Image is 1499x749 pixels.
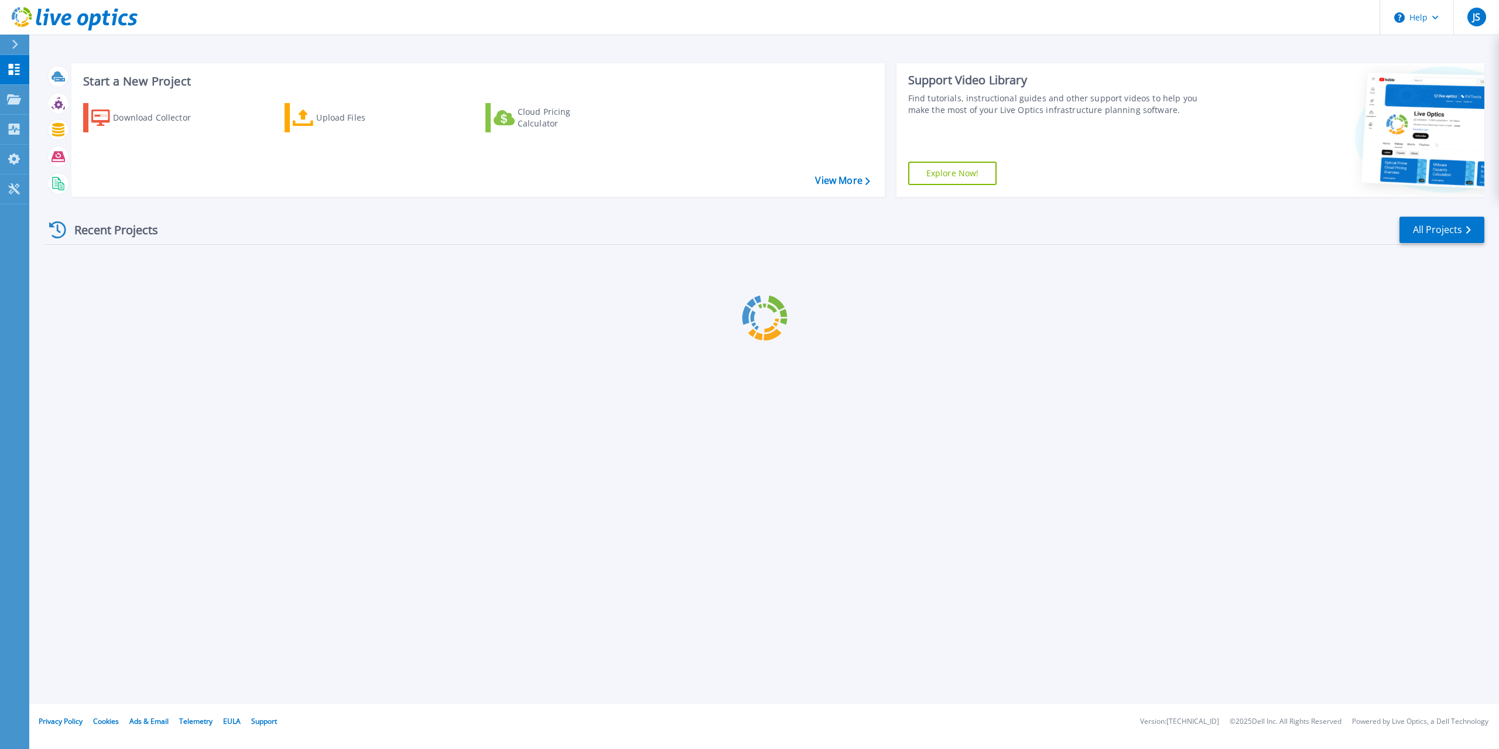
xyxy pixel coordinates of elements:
span: JS [1473,12,1480,22]
div: Cloud Pricing Calculator [518,106,611,129]
a: Privacy Policy [39,716,83,726]
div: Upload Files [316,106,410,129]
a: Download Collector [83,103,214,132]
div: Support Video Library [908,73,1212,88]
a: View More [815,175,870,186]
h3: Start a New Project [83,75,870,88]
a: Cloud Pricing Calculator [485,103,616,132]
a: Cookies [93,716,119,726]
a: Ads & Email [129,716,169,726]
li: © 2025 Dell Inc. All Rights Reserved [1230,718,1341,726]
li: Powered by Live Optics, a Dell Technology [1352,718,1488,726]
li: Version: [TECHNICAL_ID] [1140,718,1219,726]
a: Explore Now! [908,162,997,185]
a: Support [251,716,277,726]
div: Download Collector [113,106,207,129]
a: Telemetry [179,716,213,726]
a: All Projects [1399,217,1484,243]
div: Find tutorials, instructional guides and other support videos to help you make the most of your L... [908,93,1212,116]
div: Recent Projects [45,216,174,244]
a: EULA [223,716,241,726]
a: Upload Files [285,103,415,132]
